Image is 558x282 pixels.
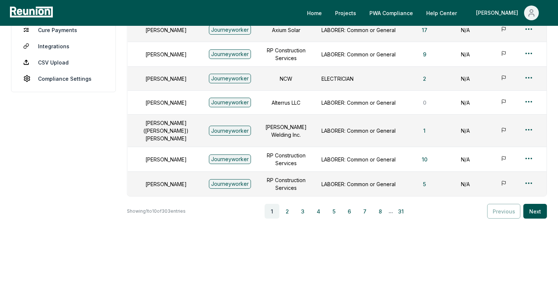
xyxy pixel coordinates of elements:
[442,115,489,147] td: N/A
[128,115,204,147] td: [PERSON_NAME] ([PERSON_NAME]) [PERSON_NAME]
[321,99,403,107] p: LABORER: Common or General
[417,177,432,191] button: 5
[128,91,204,115] td: [PERSON_NAME]
[255,147,317,172] td: RP Construction Services
[442,42,489,67] td: N/A
[17,22,110,37] a: Cure Payments
[329,6,362,20] a: Projects
[373,204,388,219] button: 8
[128,18,204,42] td: [PERSON_NAME]
[442,147,489,172] td: N/A
[255,67,317,91] td: NCW
[420,6,463,20] a: Help Center
[265,204,279,219] button: 1
[209,25,251,35] div: Journeyworker
[389,207,393,216] span: ...
[394,204,409,219] button: 31
[417,123,431,138] button: 1
[301,6,551,20] nav: Main
[128,172,204,196] td: [PERSON_NAME]
[442,18,489,42] td: N/A
[209,74,251,83] div: Journeyworker
[209,154,251,164] div: Journeyworker
[417,47,432,62] button: 9
[321,180,403,188] p: LABORER: Common or General
[209,49,251,59] div: Journeyworker
[523,204,547,219] button: Next
[442,172,489,196] td: N/A
[476,6,521,20] div: [PERSON_NAME]
[311,204,326,219] button: 4
[128,147,204,172] td: [PERSON_NAME]
[327,204,341,219] button: 5
[280,204,295,219] button: 2
[255,172,317,196] td: RP Construction Services
[342,204,357,219] button: 6
[321,156,403,163] p: LABORER: Common or General
[255,91,317,115] td: Alterrus LLC
[209,179,251,189] div: Journeyworker
[127,208,186,215] p: Showing 1 to 10 of 303 entries
[209,126,251,135] div: Journeyworker
[442,67,489,91] td: N/A
[17,55,110,70] a: CSV Upload
[255,115,317,147] td: [PERSON_NAME] Welding Inc.
[321,75,403,83] p: ELECTRICIAN
[301,6,328,20] a: Home
[416,22,433,37] button: 17
[17,39,110,53] a: Integrations
[416,152,433,167] button: 10
[417,71,432,86] button: 2
[209,98,251,107] div: Journeyworker
[364,6,419,20] a: PWA Compliance
[296,204,310,219] button: 3
[128,67,204,91] td: [PERSON_NAME]
[442,91,489,115] td: N/A
[321,26,403,34] p: LABORER: Common or General
[358,204,372,219] button: 7
[321,51,403,58] p: LABORER: Common or General
[321,127,403,135] p: LABORER: Common or General
[128,42,204,67] td: [PERSON_NAME]
[470,6,545,20] button: [PERSON_NAME]
[17,71,110,86] a: Compliance Settings
[255,42,317,67] td: RP Construction Services
[255,18,317,42] td: Axium Solar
